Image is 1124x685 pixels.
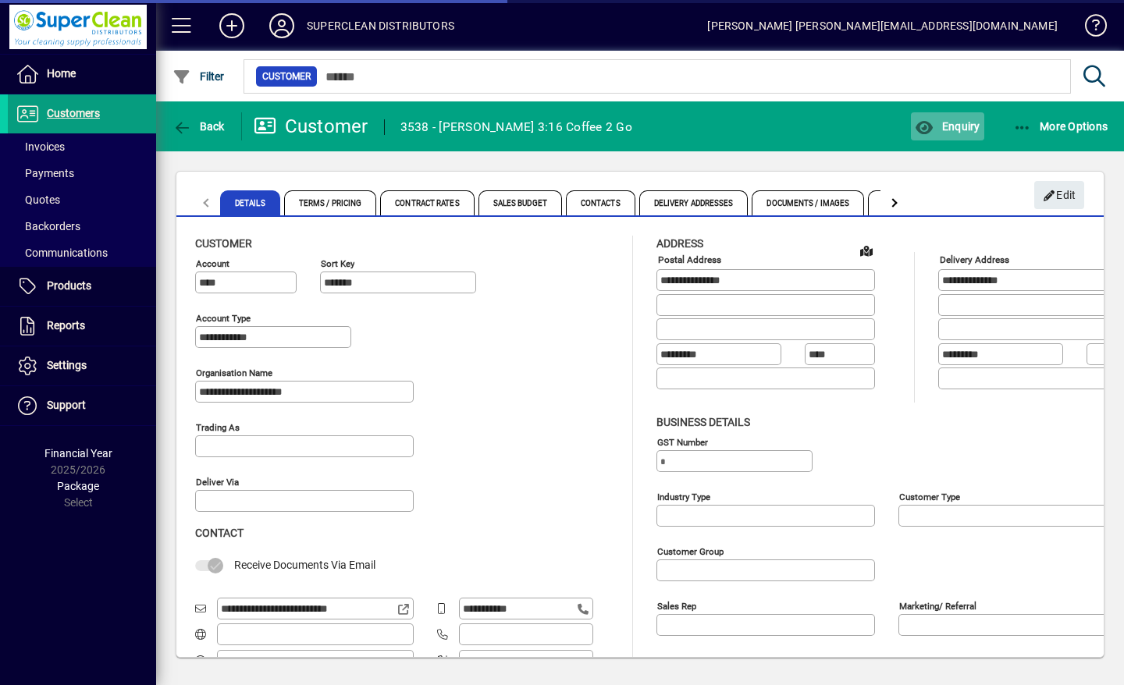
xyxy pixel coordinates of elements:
[307,13,454,38] div: SUPERCLEAN DISTRIBUTORS
[8,186,156,213] a: Quotes
[284,190,377,215] span: Terms / Pricing
[1009,112,1112,140] button: More Options
[400,115,632,140] div: 3538 - [PERSON_NAME] 3:16 Coffee 2 Go
[478,190,562,215] span: Sales Budget
[173,120,225,133] span: Back
[656,416,750,428] span: Business details
[47,107,100,119] span: Customers
[656,237,703,250] span: Address
[707,13,1058,38] div: [PERSON_NAME] [PERSON_NAME][EMAIL_ADDRESS][DOMAIN_NAME]
[47,399,86,411] span: Support
[8,240,156,266] a: Communications
[196,422,240,433] mat-label: Trading as
[16,220,80,232] span: Backorders
[657,545,724,556] mat-label: Customer group
[899,655,927,665] mat-label: Region
[173,70,225,83] span: Filter
[16,247,108,259] span: Communications
[8,307,156,346] a: Reports
[234,559,375,571] span: Receive Documents Via Email
[1034,181,1084,209] button: Edit
[47,279,91,292] span: Products
[16,140,65,153] span: Invoices
[1013,120,1108,133] span: More Options
[262,69,311,84] span: Customer
[195,237,252,250] span: Customer
[899,600,976,611] mat-label: Marketing/ Referral
[196,258,229,269] mat-label: Account
[752,190,864,215] span: Documents / Images
[8,386,156,425] a: Support
[639,190,749,215] span: Delivery Addresses
[47,319,85,332] span: Reports
[47,67,76,80] span: Home
[868,190,955,215] span: Custom Fields
[657,436,708,447] mat-label: GST Number
[16,193,60,206] span: Quotes
[380,190,474,215] span: Contract Rates
[16,167,74,179] span: Payments
[657,600,696,611] mat-label: Sales rep
[57,480,99,492] span: Package
[169,112,229,140] button: Back
[257,12,307,40] button: Profile
[44,447,112,460] span: Financial Year
[8,346,156,385] a: Settings
[47,359,87,371] span: Settings
[657,655,692,665] mat-label: Manager
[911,112,983,140] button: Enquiry
[196,313,251,324] mat-label: Account Type
[207,12,257,40] button: Add
[220,190,280,215] span: Details
[915,120,980,133] span: Enquiry
[196,477,239,488] mat-label: Deliver via
[169,62,229,91] button: Filter
[321,258,354,269] mat-label: Sort key
[566,190,635,215] span: Contacts
[8,267,156,306] a: Products
[899,491,960,502] mat-label: Customer type
[254,114,368,139] div: Customer
[1043,183,1076,208] span: Edit
[156,112,242,140] app-page-header-button: Back
[196,367,272,378] mat-label: Organisation name
[854,238,879,263] a: View on map
[8,160,156,186] a: Payments
[8,213,156,240] a: Backorders
[8,133,156,160] a: Invoices
[657,491,710,502] mat-label: Industry type
[8,55,156,94] a: Home
[1073,3,1104,54] a: Knowledge Base
[195,527,244,539] span: Contact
